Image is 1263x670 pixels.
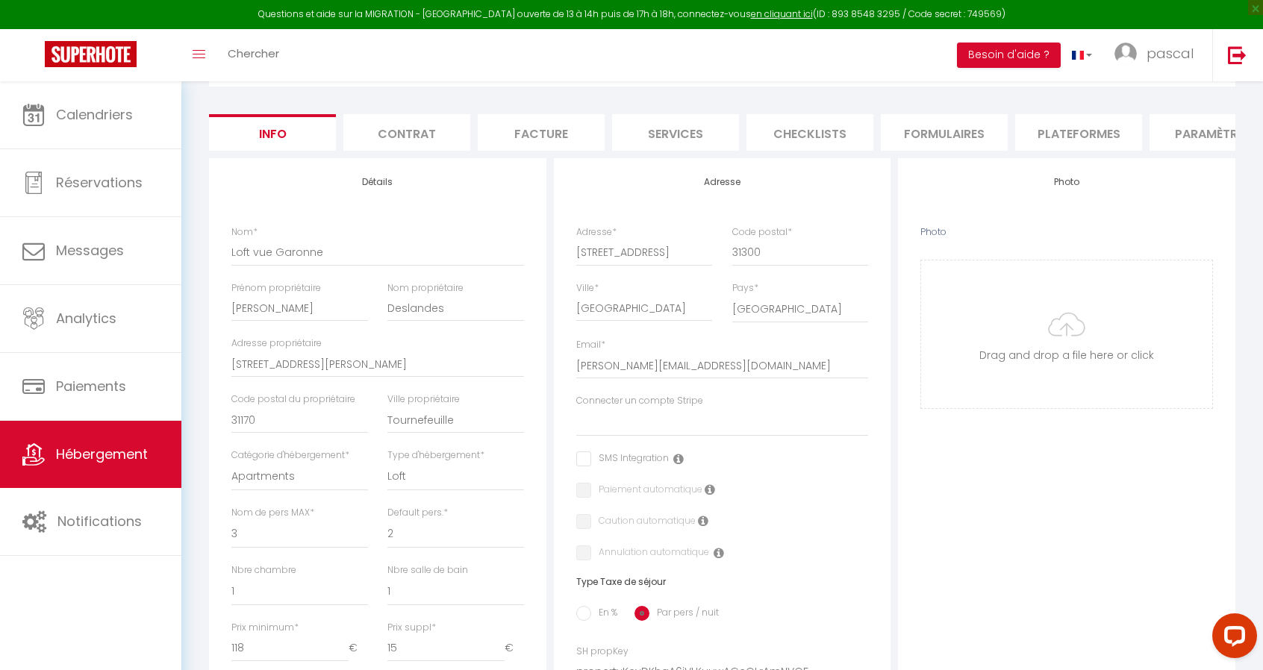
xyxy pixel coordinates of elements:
span: Calendriers [56,105,133,124]
a: en cliquant ici [751,7,813,20]
label: Adresse propriétaire [231,336,322,351]
label: Prix minimum [231,621,299,635]
label: Nom de pers MAX [231,506,314,520]
label: Nom propriétaire [387,281,464,295]
li: Plateformes [1015,114,1142,151]
li: Checklists [746,114,873,151]
label: Caution automatique [591,514,696,530]
img: ... [1114,43,1137,65]
label: Nbre chambre [231,563,296,577]
span: Messages [56,241,124,260]
label: Paiement automatique [591,483,702,499]
label: Prénom propriétaire [231,281,321,295]
label: Prix suppl [387,621,436,635]
h6: Type Taxe de séjour [576,577,869,587]
label: Connecter un compte Stripe [576,394,703,408]
label: Email [576,338,605,352]
label: SH propKey [576,645,629,659]
label: En % [591,606,617,622]
li: Contrat [343,114,470,151]
label: Adresse [576,225,617,239]
span: Notifications [57,512,142,530]
iframe: LiveChat chat widget [1200,607,1263,670]
span: pascal [1147,44,1194,63]
span: Hébergement [56,445,148,463]
label: Nbre salle de bain [387,563,468,577]
label: Type d'hébergement [387,448,484,463]
label: Pays [732,281,758,295]
span: Réservations [56,173,143,192]
label: Catégorie d'hébergement [231,448,349,463]
a: ... pascal [1103,29,1212,81]
span: € [505,635,524,662]
span: Chercher [228,46,279,61]
img: Super Booking [45,41,137,67]
label: Photo [920,225,947,239]
li: Services [612,114,739,151]
span: Analytics [56,309,116,328]
span: € [349,635,368,662]
label: Ville propriétaire [387,392,460,407]
label: Par pers / nuit [649,606,719,622]
h4: Photo [920,177,1213,187]
li: Info [209,114,336,151]
label: Code postal [732,225,792,239]
a: Chercher [216,29,290,81]
button: Besoin d'aide ? [957,43,1061,68]
li: Formulaires [881,114,1008,151]
h4: Détails [231,177,524,187]
label: Ville [576,281,599,295]
label: Default pers. [387,506,448,520]
span: Paiements [56,377,126,395]
h4: Adresse [576,177,869,187]
img: logout [1228,46,1247,64]
label: Nom [231,225,258,239]
label: Code postal du propriétaire [231,392,355,407]
li: Facture [478,114,605,151]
